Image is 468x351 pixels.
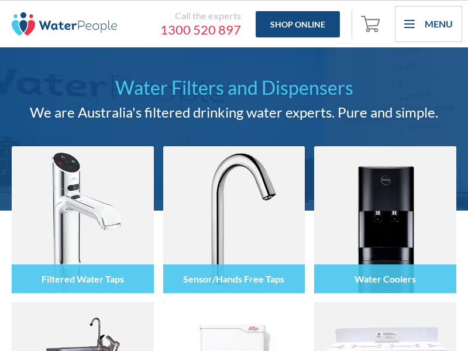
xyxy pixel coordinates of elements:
h4: Sensor/Hands Free Taps [183,273,284,284]
div: Call the experts [129,10,241,22]
img: Sensor/Hands Free Taps [163,146,305,293]
img: Water Coolers [314,146,456,293]
a: Open cart [358,10,386,38]
div: menu [395,6,462,42]
h4: Filtered Water Taps [42,273,124,284]
div: Menu [425,17,453,31]
a: 1300 520 897 [129,22,241,38]
img: Filtered Water Taps [12,146,154,293]
img: shopping cart [361,14,383,33]
img: The Water People [12,12,117,36]
h4: Water Coolers [355,273,416,284]
a: Shop Online [256,11,340,37]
